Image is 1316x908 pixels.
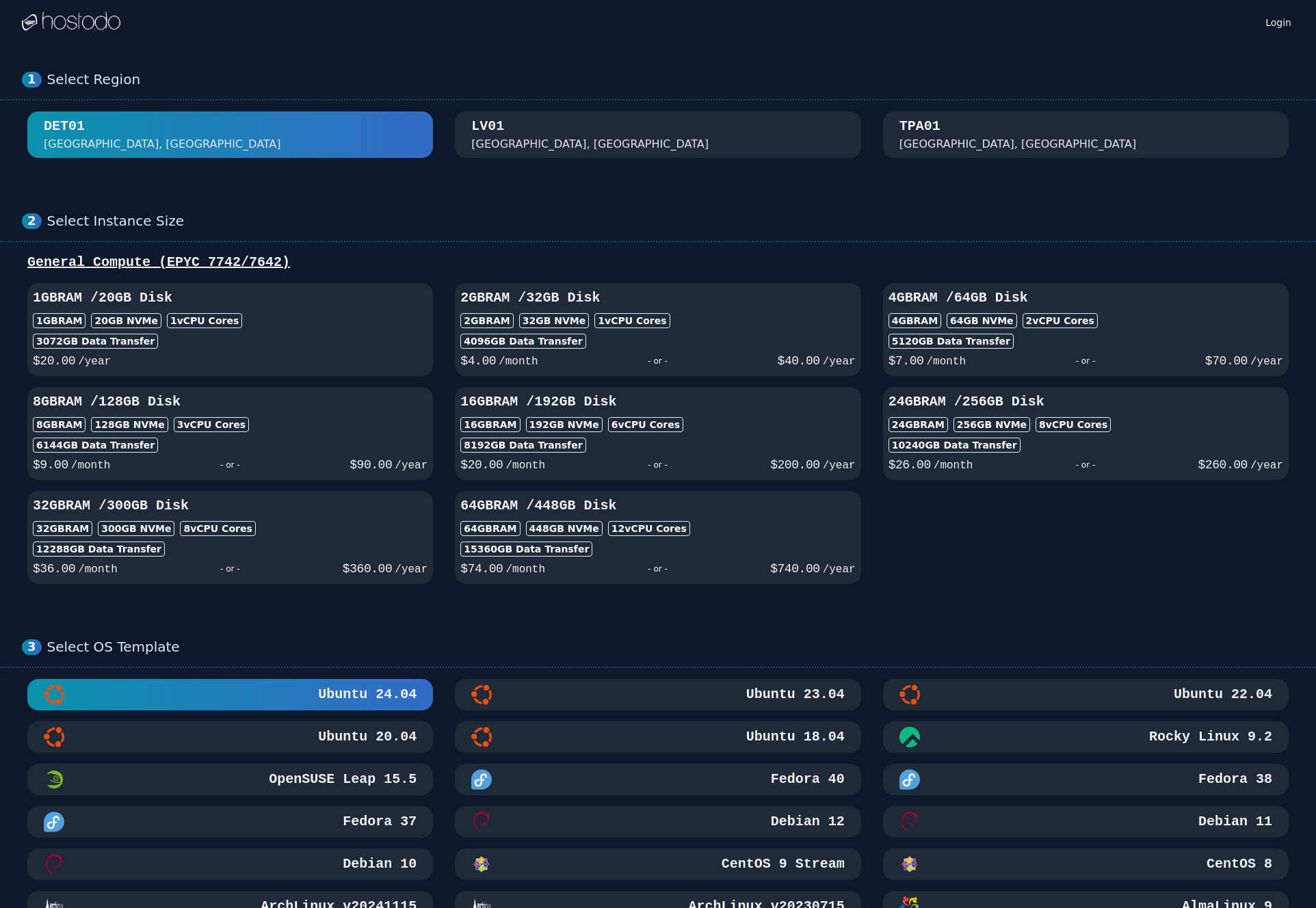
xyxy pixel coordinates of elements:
[471,727,492,747] img: Ubuntu 18.04
[883,679,1289,710] button: Ubuntu 22.04Ubuntu 22.04
[899,117,940,136] div: TPA01
[460,417,520,432] div: 16GB RAM
[460,354,496,368] span: $ 4.00
[27,111,433,158] button: DET01 [GEOGRAPHIC_DATA], [GEOGRAPHIC_DATA]
[350,458,392,472] span: $ 90.00
[1023,313,1098,328] div: 2 vCPU Cores
[180,521,255,536] div: 8 vCPU Cores
[899,769,920,790] img: Fedora 38
[455,679,860,710] button: Ubuntu 23.04Ubuntu 23.04
[519,313,590,328] div: 32 GB NVMe
[743,685,845,704] h3: Ubuntu 23.04
[889,334,1014,349] div: 5120 GB Data Transfer
[91,313,161,328] div: 20 GB NVMe
[33,496,427,516] h3: 32GB RAM / 300 GB Disk
[343,562,392,576] span: $ 360.00
[47,639,1294,656] div: Select OS Template
[460,458,503,472] span: $ 20.00
[460,521,520,536] div: 64GB RAM
[27,764,433,795] button: OpenSUSE Leap 15.5 MinimalOpenSUSE Leap 15.5
[1250,459,1283,472] span: /year
[899,136,1137,152] div: [GEOGRAPHIC_DATA], [GEOGRAPHIC_DATA]
[33,542,165,557] div: 12288 GB Data Transfer
[33,458,68,472] span: $ 9.00
[966,351,1205,371] div: - or -
[538,351,778,371] div: - or -
[395,563,427,576] span: /year
[27,283,433,376] button: 1GBRAM /20GB Disk1GBRAM20GB NVMe1vCPU Cores3072GB Data Transfer$20.00/year
[47,71,1294,88] div: Select Region
[889,438,1021,453] div: 10240 GB Data Transfer
[770,458,819,472] span: $ 200.00
[460,334,585,349] div: 4096 GB Data Transfer
[823,356,856,368] span: /year
[22,12,120,32] img: Logo
[33,354,75,368] span: $ 20.00
[889,354,924,368] span: $ 7.00
[455,806,860,838] button: Debian 12Debian 12
[883,806,1289,838] button: Debian 11Debian 11
[27,721,433,753] button: Ubuntu 20.04Ubuntu 20.04
[471,136,709,152] div: [GEOGRAPHIC_DATA], [GEOGRAPHIC_DATA]
[608,417,683,432] div: 6 vCPU Cores
[33,334,158,349] div: 3072 GB Data Transfer
[768,770,845,789] h3: Fedora 40
[471,769,492,790] img: Fedora 40
[33,562,75,576] span: $ 36.00
[883,111,1289,158] button: TPA01 [GEOGRAPHIC_DATA], [GEOGRAPHIC_DATA]
[471,684,492,705] img: Ubuntu 23.04
[471,117,504,136] div: LV01
[768,812,845,831] h3: Debian 12
[460,392,855,412] h3: 16GB RAM / 192 GB Disk
[91,417,168,432] div: 128 GB NVMe
[526,417,603,432] div: 192 GB NVMe
[499,356,538,368] span: /month
[460,562,503,576] span: $ 74.00
[78,563,118,576] span: /month
[883,283,1289,376] button: 4GBRAM /64GB Disk4GBRAM64GB NVMe2vCPU Cores5120GB Data Transfer$7.00/month- or -$70.00/year
[266,770,417,789] h3: OpenSUSE Leap 15.5
[594,313,670,328] div: 1 vCPU Cores
[1196,812,1272,831] h3: Debian 11
[44,136,281,152] div: [GEOGRAPHIC_DATA], [GEOGRAPHIC_DATA]
[899,854,920,874] img: CentOS 8
[22,253,1294,272] div: General Compute (EPYC 7742/7642)
[33,521,92,536] div: 32GB RAM
[460,438,585,453] div: 8192 GB Data Transfer
[505,563,545,576] span: /month
[44,727,64,747] img: Ubuntu 20.04
[934,459,973,472] span: /month
[899,812,920,832] img: Debian 11
[823,459,856,472] span: /year
[33,392,427,412] h3: 8GB RAM / 128 GB Disk
[98,521,174,536] div: 300 GB NVMe
[778,354,820,368] span: $ 40.00
[889,417,948,432] div: 24GB RAM
[27,387,433,480] button: 8GBRAM /128GB Disk8GBRAM128GB NVMe3vCPU Cores6144GB Data Transfer$9.00/month- or -$90.00/year
[33,313,85,328] div: 1GB RAM
[526,521,603,536] div: 448 GB NVMe
[460,496,855,516] h3: 64GB RAM / 448 GB Disk
[22,72,42,88] div: 1
[770,562,819,576] span: $ 740.00
[460,313,513,328] div: 2GB RAM
[78,356,111,368] span: /year
[1263,13,1294,29] a: Login
[471,812,492,832] img: Debian 12
[1198,458,1247,472] span: $ 260.00
[889,313,941,328] div: 4GB RAM
[71,459,111,472] span: /month
[44,854,64,874] img: Debian 10
[1196,770,1272,789] h3: Fedora 38
[455,387,860,480] button: 16GBRAM /192GB Disk16GBRAM192GB NVMe6vCPU Cores8192GB Data Transfer$20.00/month- or -$200.00/year
[1204,855,1272,874] h3: CentOS 8
[889,392,1283,412] h3: 24GB RAM / 256 GB Disk
[44,684,64,705] img: Ubuntu 24.04
[33,438,158,453] div: 6144 GB Data Transfer
[340,855,417,874] h3: Debian 10
[889,289,1283,308] h3: 4GB RAM / 64 GB Disk
[110,455,350,475] div: - or -
[27,849,433,880] button: Debian 10Debian 10
[455,111,860,158] button: LV01 [GEOGRAPHIC_DATA], [GEOGRAPHIC_DATA]
[460,542,592,557] div: 15360 GB Data Transfer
